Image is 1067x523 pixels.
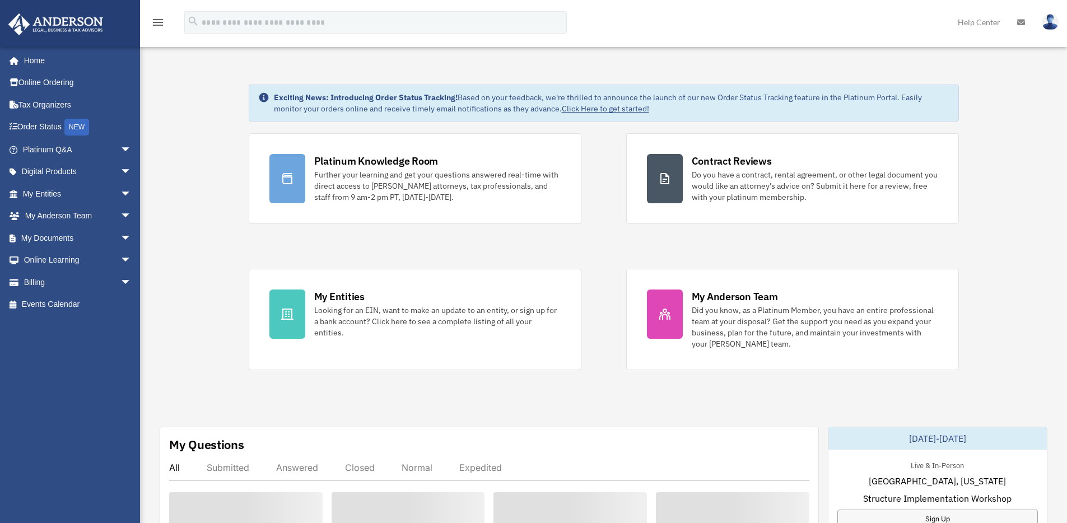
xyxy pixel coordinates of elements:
[169,436,244,453] div: My Questions
[459,462,502,473] div: Expedited
[8,293,148,316] a: Events Calendar
[692,305,938,349] div: Did you know, as a Platinum Member, you have an entire professional team at your disposal? Get th...
[626,269,959,370] a: My Anderson Team Did you know, as a Platinum Member, you have an entire professional team at your...
[8,94,148,116] a: Tax Organizers
[314,305,561,338] div: Looking for an EIN, want to make an update to an entity, or sign up for a bank account? Click her...
[902,459,973,470] div: Live & In-Person
[314,169,561,203] div: Further your learning and get your questions answered real-time with direct access to [PERSON_NAM...
[8,227,148,249] a: My Documentsarrow_drop_down
[64,119,89,136] div: NEW
[626,133,959,224] a: Contract Reviews Do you have a contract, rental agreement, or other legal document you would like...
[8,271,148,293] a: Billingarrow_drop_down
[863,492,1012,505] span: Structure Implementation Workshop
[314,154,439,168] div: Platinum Knowledge Room
[120,183,143,206] span: arrow_drop_down
[869,474,1006,488] span: [GEOGRAPHIC_DATA], [US_STATE]
[8,205,148,227] a: My Anderson Teamarrow_drop_down
[120,227,143,250] span: arrow_drop_down
[828,427,1047,450] div: [DATE]-[DATE]
[402,462,432,473] div: Normal
[8,138,148,161] a: Platinum Q&Aarrow_drop_down
[187,15,199,27] i: search
[276,462,318,473] div: Answered
[8,72,148,94] a: Online Ordering
[8,116,148,139] a: Order StatusNEW
[120,138,143,161] span: arrow_drop_down
[207,462,249,473] div: Submitted
[120,249,143,272] span: arrow_drop_down
[8,49,143,72] a: Home
[562,104,649,114] a: Click Here to get started!
[314,289,365,303] div: My Entities
[692,169,938,203] div: Do you have a contract, rental agreement, or other legal document you would like an attorney's ad...
[249,133,581,224] a: Platinum Knowledge Room Further your learning and get your questions answered real-time with dire...
[345,462,375,473] div: Closed
[692,154,772,168] div: Contract Reviews
[249,269,581,370] a: My Entities Looking for an EIN, want to make an update to an entity, or sign up for a bank accoun...
[169,462,180,473] div: All
[151,16,165,29] i: menu
[120,205,143,228] span: arrow_drop_down
[5,13,106,35] img: Anderson Advisors Platinum Portal
[151,20,165,29] a: menu
[8,161,148,183] a: Digital Productsarrow_drop_down
[274,92,949,114] div: Based on your feedback, we're thrilled to announce the launch of our new Order Status Tracking fe...
[1042,14,1059,30] img: User Pic
[274,92,458,102] strong: Exciting News: Introducing Order Status Tracking!
[8,249,148,272] a: Online Learningarrow_drop_down
[120,271,143,294] span: arrow_drop_down
[692,289,778,303] div: My Anderson Team
[8,183,148,205] a: My Entitiesarrow_drop_down
[120,161,143,184] span: arrow_drop_down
